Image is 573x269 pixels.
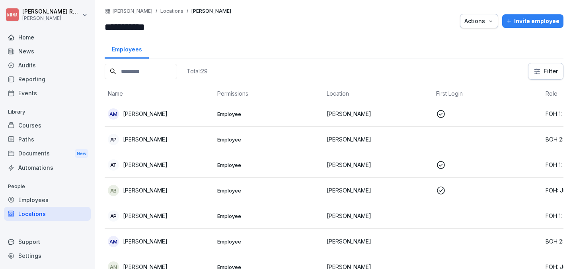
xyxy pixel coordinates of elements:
[105,38,149,59] a: Employees
[4,235,91,249] div: Support
[22,16,80,21] p: [PERSON_NAME]
[460,14,498,28] button: Actions
[4,207,91,221] a: Locations
[217,238,320,245] p: Employee
[105,86,214,101] th: Name
[108,185,119,196] div: AB
[4,44,91,58] a: News
[108,210,119,222] div: AP
[4,86,91,100] a: Events
[4,146,91,161] div: Documents
[75,149,88,158] div: New
[464,17,494,26] div: Actions
[160,8,183,14] p: Locations
[4,72,91,86] a: Reporting
[327,186,430,194] p: [PERSON_NAME]
[217,110,320,118] p: Employee
[327,161,430,169] p: [PERSON_NAME]
[4,30,91,44] a: Home
[123,237,168,245] p: [PERSON_NAME]
[113,8,152,14] a: [PERSON_NAME]
[4,132,91,146] a: Paths
[123,212,168,220] p: [PERSON_NAME]
[327,212,430,220] p: [PERSON_NAME]
[123,186,168,194] p: [PERSON_NAME]
[4,249,91,263] a: Settings
[108,134,119,145] div: AP
[156,8,157,14] p: /
[433,86,542,101] th: First Login
[22,8,80,15] p: [PERSON_NAME] Rondeux
[108,108,119,120] div: AM
[217,136,320,143] p: Employee
[327,237,430,245] p: [PERSON_NAME]
[191,8,231,14] p: [PERSON_NAME]
[214,86,324,101] th: Permissions
[4,180,91,193] p: People
[108,236,119,247] div: AM
[4,118,91,132] a: Courses
[187,67,208,75] p: Total: 29
[4,106,91,118] p: Library
[217,212,320,220] p: Employee
[4,161,91,175] a: Automations
[187,8,188,14] p: /
[123,135,168,143] p: [PERSON_NAME]
[528,63,563,79] button: Filter
[327,110,430,118] p: [PERSON_NAME]
[4,193,91,207] a: Employees
[217,187,320,194] p: Employee
[533,67,558,75] div: Filter
[123,161,168,169] p: [PERSON_NAME]
[324,86,433,101] th: Location
[4,58,91,72] a: Audits
[327,135,430,143] p: [PERSON_NAME]
[4,146,91,161] a: DocumentsNew
[108,159,119,171] div: AT
[123,110,168,118] p: [PERSON_NAME]
[217,161,320,169] p: Employee
[502,14,563,28] button: Invite employee
[506,17,559,26] div: Invite employee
